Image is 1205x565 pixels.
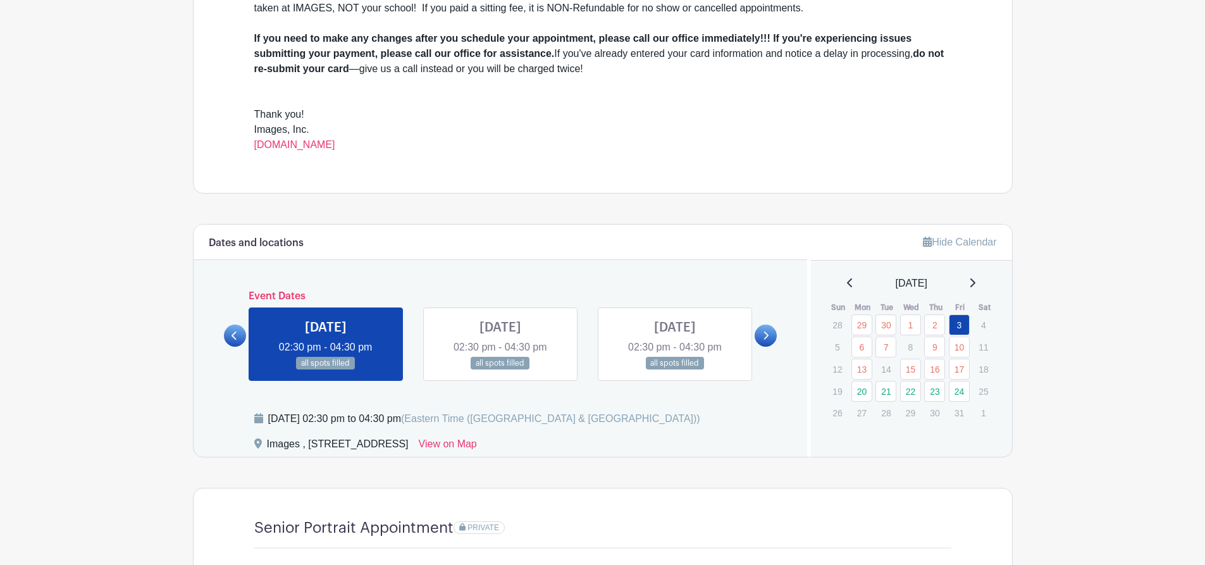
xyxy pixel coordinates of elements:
[949,314,970,335] a: 3
[896,276,927,291] span: [DATE]
[254,33,912,59] strong: If you need to make any changes after you schedule your appointment, please call our office immed...
[254,122,951,152] div: Images, Inc.
[875,337,896,357] a: 7
[851,314,872,335] a: 29
[827,337,848,357] p: 5
[254,139,335,150] a: [DOMAIN_NAME]
[875,314,896,335] a: 30
[949,381,970,402] a: 24
[467,523,499,532] span: PRIVATE
[972,301,997,314] th: Sat
[924,314,945,335] a: 2
[254,107,951,122] div: Thank you!
[254,519,454,537] h4: Senior Portrait Appointment
[875,301,899,314] th: Tue
[924,381,945,402] a: 23
[827,403,848,423] p: 26
[267,437,409,457] div: Images , [STREET_ADDRESS]
[973,382,994,401] p: 25
[851,337,872,357] a: 6
[875,359,896,379] p: 14
[899,301,924,314] th: Wed
[900,359,921,380] a: 15
[419,437,477,457] a: View on Map
[923,237,996,247] a: Hide Calendar
[827,382,848,401] p: 19
[924,337,945,357] a: 9
[851,381,872,402] a: 20
[246,290,755,302] h6: Event Dates
[826,301,851,314] th: Sun
[875,381,896,402] a: 21
[827,359,848,379] p: 12
[948,301,973,314] th: Fri
[875,403,896,423] p: 28
[851,301,875,314] th: Mon
[900,381,921,402] a: 22
[924,403,945,423] p: 30
[900,403,921,423] p: 29
[900,337,921,357] p: 8
[949,403,970,423] p: 31
[900,314,921,335] a: 1
[973,359,994,379] p: 18
[924,359,945,380] a: 16
[973,315,994,335] p: 4
[254,48,944,74] strong: do not re-submit your card
[254,31,951,77] div: If you've already entered your card information and notice a delay in processing, —give us a call...
[949,359,970,380] a: 17
[973,337,994,357] p: 11
[973,403,994,423] p: 1
[924,301,948,314] th: Thu
[851,359,872,380] a: 13
[268,411,700,426] div: [DATE] 02:30 pm to 04:30 pm
[827,315,848,335] p: 28
[401,413,700,424] span: (Eastern Time ([GEOGRAPHIC_DATA] & [GEOGRAPHIC_DATA]))
[209,237,304,249] h6: Dates and locations
[851,403,872,423] p: 27
[949,337,970,357] a: 10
